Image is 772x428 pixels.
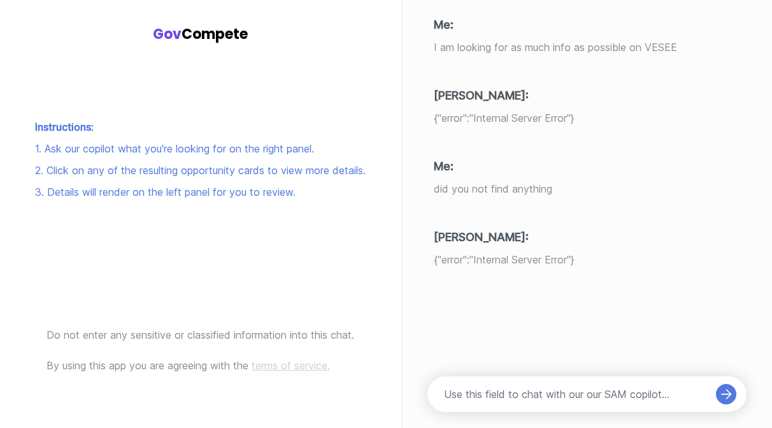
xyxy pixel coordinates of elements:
a: GovCompete [15,26,386,43]
h4: [PERSON_NAME]: [434,228,741,246]
p: Do not enter any sensitive or classified information into this chat. [46,327,354,343]
p: I am looking for as much info as possible on VESEE [434,40,741,55]
h4: Me: [434,158,741,175]
h1: Compete [15,26,386,43]
p: {"error":"Internal Server Error"} [434,110,741,126]
input: Use this field to chat with our our SAM copilot... [444,387,710,402]
p: did you not find anything [434,181,741,196]
li: 3. Details will render on the left panel for you to review. [35,184,366,200]
p: {"error":"Internal Server Error"} [434,252,741,267]
p: Instructions: [35,119,366,135]
li: 2. Click on any of the resulting opportunity cards to view more details. [35,163,366,178]
h4: Me: [434,16,741,33]
p: By using this app you are agreeing with the [46,358,354,373]
li: 1. Ask our copilot what you're looking for on the right panel. [35,141,366,156]
h4: [PERSON_NAME]: [434,87,741,104]
a: terms of service. [252,359,330,372]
